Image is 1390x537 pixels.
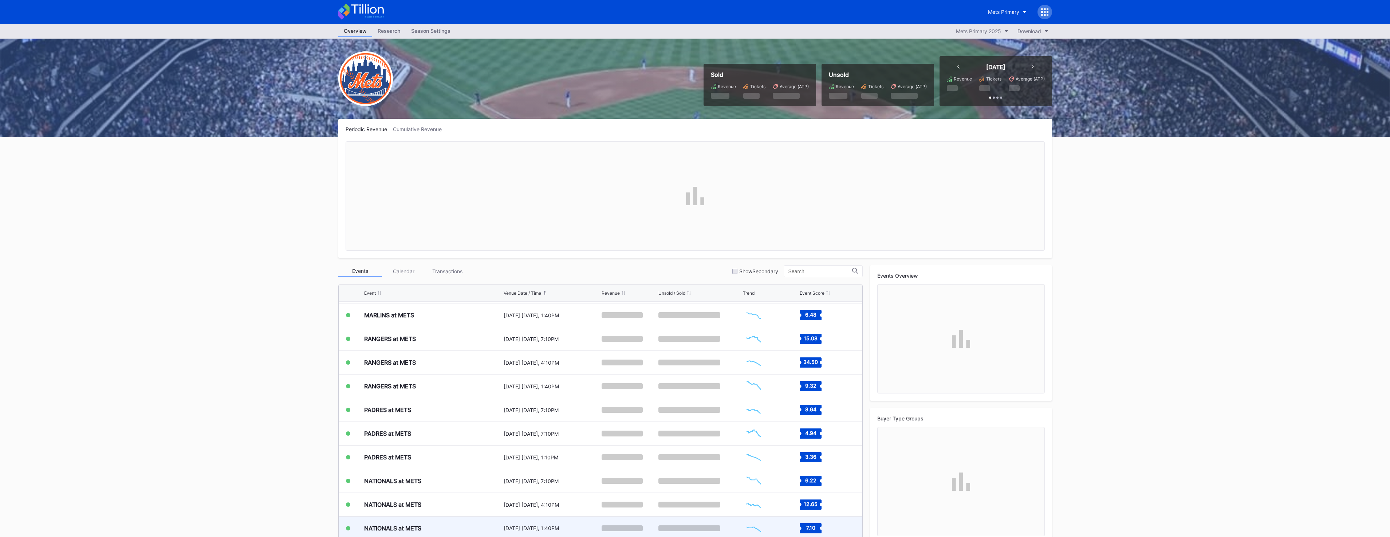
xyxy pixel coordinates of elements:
div: [DATE] [DATE], 1:40PM [504,383,600,389]
div: [DATE] [DATE], 7:10PM [504,336,600,342]
div: [DATE] [DATE], 4:10PM [504,502,600,508]
button: Mets Primary [983,5,1032,19]
text: 4.94 [805,430,816,436]
div: NATIONALS at METS [364,477,421,485]
svg: Chart title [743,330,765,348]
div: [DATE] [DATE], 7:10PM [504,431,600,437]
div: Show Secondary [739,268,778,274]
svg: Chart title [743,424,765,443]
a: Overview [338,26,372,37]
svg: Chart title [743,401,765,419]
div: Trend [743,290,755,296]
div: [DATE] [DATE], 7:10PM [504,478,600,484]
div: Buyer Type Groups [877,415,1045,422]
div: Venue Date / Time [504,290,541,296]
div: Cumulative Revenue [393,126,448,132]
svg: Chart title [743,353,765,372]
div: Download [1017,28,1041,34]
svg: Chart title [743,472,765,490]
div: Revenue [954,76,972,82]
svg: Chart title [743,495,765,514]
div: [DATE] [DATE], 7:10PM [504,407,600,413]
text: 3.36 [805,454,816,460]
div: [DATE] [DATE], 1:10PM [504,454,600,460]
div: Average (ATP) [898,84,927,89]
text: 12.65 [804,501,818,507]
div: Tickets [986,76,1001,82]
text: 8.64 [805,406,816,412]
button: Download [1014,26,1052,36]
svg: Chart title [743,377,765,395]
div: [DATE] [986,63,1005,71]
div: Revenue [836,84,854,89]
div: Unsold [829,71,927,78]
input: Search [788,268,852,274]
div: PADRES at METS [364,406,411,413]
a: Season Settings [406,26,456,37]
div: PADRES at METS [364,430,411,437]
div: NATIONALS at METS [364,525,421,532]
div: Mets Primary [988,9,1019,15]
div: Events [338,266,382,277]
text: 6.22 [805,477,816,483]
div: PADRES at METS [364,454,411,461]
text: 15.08 [804,335,818,341]
div: Periodic Revenue [346,126,393,132]
div: Average (ATP) [1016,76,1045,82]
div: Sold [711,71,809,78]
div: Revenue [602,290,620,296]
div: [DATE] [DATE], 1:40PM [504,525,600,531]
div: Event [364,290,376,296]
div: RANGERS at METS [364,359,416,366]
div: Average (ATP) [780,84,809,89]
text: 6.48 [805,311,816,318]
div: Season Settings [406,26,456,36]
div: Transactions [426,266,469,277]
div: RANGERS at METS [364,335,416,342]
div: Tickets [868,84,883,89]
svg: Chart title [743,448,765,466]
svg: Chart title [743,306,765,324]
div: MARLINS at METS [364,311,414,319]
div: Unsold / Sold [658,290,685,296]
div: Tickets [750,84,765,89]
div: Calendar [382,266,426,277]
img: New-York-Mets-Transparent.png [338,51,393,106]
a: Research [372,26,406,37]
div: [DATE] [DATE], 1:40PM [504,312,600,318]
div: RANGERS at METS [364,383,416,390]
div: Research [372,26,406,36]
button: Mets Primary 2025 [952,26,1012,36]
div: Event Score [800,290,824,296]
div: [DATE] [DATE], 4:10PM [504,360,600,366]
div: Revenue [718,84,736,89]
div: NATIONALS at METS [364,501,421,508]
text: 9.32 [805,383,816,389]
text: 34.50 [803,359,818,365]
text: 7.10 [806,524,815,530]
div: Events Overview [877,273,1045,279]
div: Mets Primary 2025 [956,28,1001,34]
